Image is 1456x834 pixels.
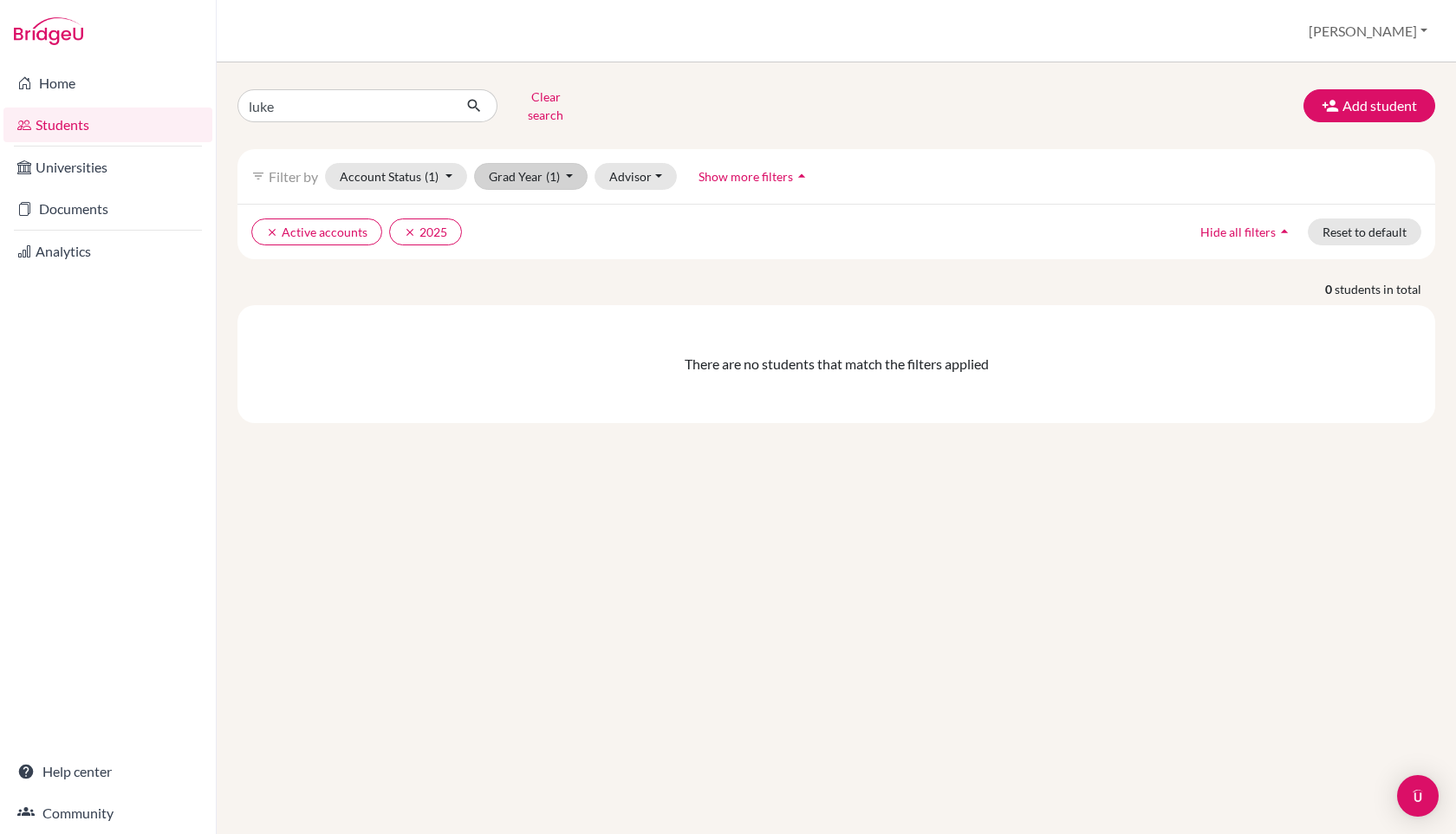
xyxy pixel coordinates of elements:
button: clear2025 [389,218,462,245]
i: clear [266,226,278,238]
strong: 0 [1325,280,1335,298]
i: filter_list [251,169,265,183]
div: Open Intercom Messenger [1397,775,1439,817]
button: clearActive accounts [251,218,382,245]
button: Reset to default [1308,218,1421,245]
button: Advisor [595,163,677,190]
a: Analytics [3,234,212,269]
button: [PERSON_NAME] [1301,15,1435,48]
a: Students [3,108,212,142]
span: (1) [546,169,560,184]
span: Filter by [269,168,318,185]
i: clear [404,226,416,238]
button: Show more filtersarrow_drop_up [684,163,825,190]
i: arrow_drop_up [1276,223,1293,240]
button: Account Status(1) [325,163,467,190]
span: Show more filters [699,169,793,184]
button: Grad Year(1) [474,163,588,190]
button: Add student [1303,89,1435,122]
button: Hide all filtersarrow_drop_up [1186,218,1308,245]
i: arrow_drop_up [793,167,810,185]
a: Community [3,796,212,831]
img: Bridge-U [14,17,83,45]
span: (1) [425,169,439,184]
div: There are no students that match the filters applied [251,354,1421,375]
a: Universities [3,150,212,185]
a: Help center [3,754,212,789]
span: Hide all filters [1200,225,1276,239]
a: Home [3,66,212,101]
input: Find student by name... [237,89,452,122]
button: Clear search [497,83,594,128]
a: Documents [3,192,212,226]
span: students in total [1335,280,1435,298]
